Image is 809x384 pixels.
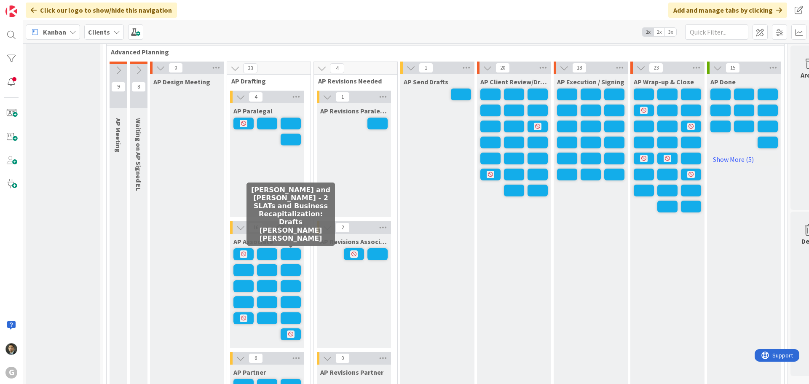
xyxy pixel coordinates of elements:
span: AP Paralegal [233,107,273,115]
span: AP Send Drafts [404,78,448,86]
img: Visit kanbanzone.com [5,5,17,17]
span: 1x [642,28,654,36]
span: 6 [249,353,263,363]
h5: [PERSON_NAME] and [PERSON_NAME] - 2 SLATs and Business Recapitalization: Drafts [PERSON_NAME] [PE... [250,186,332,242]
span: 18 [572,63,587,73]
span: 4 [330,63,344,73]
span: 20 [496,63,510,73]
span: AP Partner [233,368,266,376]
span: AP Revisions Partner [320,368,383,376]
span: AP Associate [233,237,273,246]
input: Quick Filter... [685,24,748,40]
span: AP Execution / Signing [557,78,624,86]
span: Advanced Planning [111,48,774,56]
a: Show More (5) [710,153,778,166]
span: AP Wrap-up & Close [634,78,694,86]
span: AP Design Meeting [153,78,210,86]
b: Clients [88,28,110,36]
span: 1 [419,63,433,73]
span: 1 [335,92,350,102]
span: Waiting on AP Signed EL [134,118,143,191]
span: Kanban [43,27,66,37]
span: 0 [169,63,183,73]
span: AP Client Review/Draft Review Meeting [480,78,548,86]
div: G [5,367,17,379]
span: 0 [335,353,350,363]
span: 23 [649,63,663,73]
span: Support [18,1,38,11]
span: 2 [335,223,350,233]
div: Click our logo to show/hide this navigation [26,3,177,18]
span: AP Meeting [114,118,123,153]
img: CG [5,343,17,355]
span: 4 [249,92,263,102]
span: AP Done [710,78,736,86]
span: 3x [665,28,676,36]
div: Add and manage tabs by clicking [668,3,787,18]
span: AP Revisions Associate [320,237,388,246]
span: 2x [654,28,665,36]
span: AP Revisions Paralegal [320,107,388,115]
span: AP Drafting [231,77,300,85]
span: AP Revisions Needed [318,77,387,85]
span: 8 [131,82,146,92]
span: 33 [243,63,257,73]
span: 15 [726,63,740,73]
span: 9 [111,82,126,92]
